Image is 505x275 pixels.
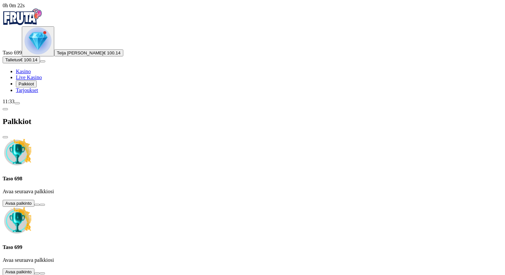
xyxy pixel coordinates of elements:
span: Avaa palkinto [5,201,32,206]
h4: Taso 699 [3,244,502,250]
button: Teija [PERSON_NAME]€ 100.14 [54,49,123,56]
span: Palkkiot [19,81,34,86]
a: Live Kasino [16,75,42,80]
img: Unclaimed level icon [3,207,32,236]
span: user session time [3,3,25,8]
span: € 100.14 [103,50,121,55]
button: Talletusplus icon€ 100.14 [3,56,40,63]
p: Avaa seuraava palkkiosi [3,189,502,195]
button: menu [40,60,45,62]
img: Unclaimed level icon [3,138,32,168]
a: Fruta [3,20,42,26]
nav: Main menu [3,69,502,93]
a: Tarjoukset [16,87,38,93]
img: level unlocked [24,27,52,54]
button: info [40,272,45,274]
button: menu [15,102,20,104]
button: info [40,204,45,206]
img: Fruta [3,9,42,25]
button: close [3,136,8,138]
span: Avaa palkinto [5,269,32,274]
button: Palkkiot [16,80,37,87]
span: 11:33 [3,99,15,104]
p: Avaa seuraava palkkiosi [3,257,502,263]
a: Kasino [16,69,31,74]
nav: Primary [3,9,502,93]
h4: Taso 698 [3,176,502,182]
h2: Palkkiot [3,117,502,126]
button: chevron-left icon [3,108,8,110]
span: Taso 699 [3,50,22,55]
span: Talletus [5,57,20,62]
span: € 100.14 [20,57,37,62]
button: Avaa palkinto [3,200,34,207]
button: level unlocked [22,26,54,56]
span: Teija [PERSON_NAME] [57,50,103,55]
